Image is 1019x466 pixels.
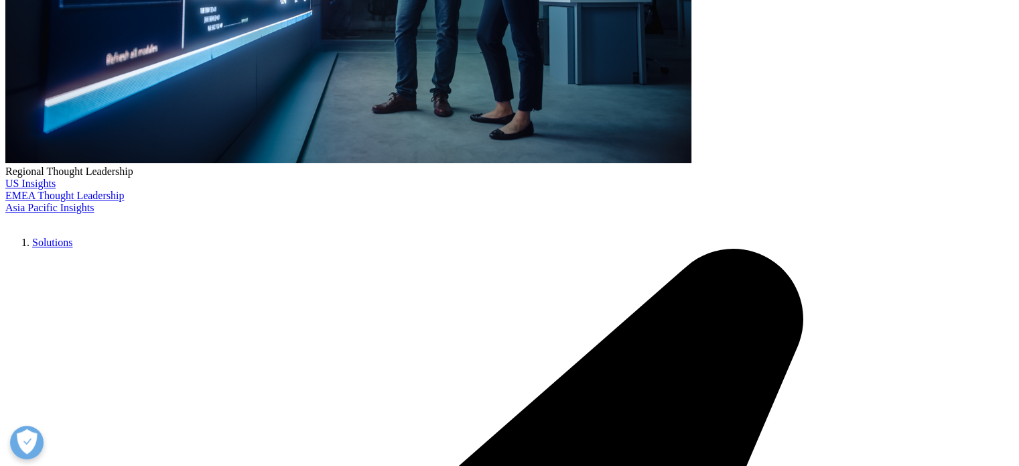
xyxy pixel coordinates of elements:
[5,178,56,189] a: US Insights
[5,202,94,213] a: Asia Pacific Insights
[5,166,1014,178] div: Regional Thought Leadership
[5,190,124,201] a: EMEA Thought Leadership
[10,426,44,459] button: Open Preferences
[32,237,72,248] a: Solutions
